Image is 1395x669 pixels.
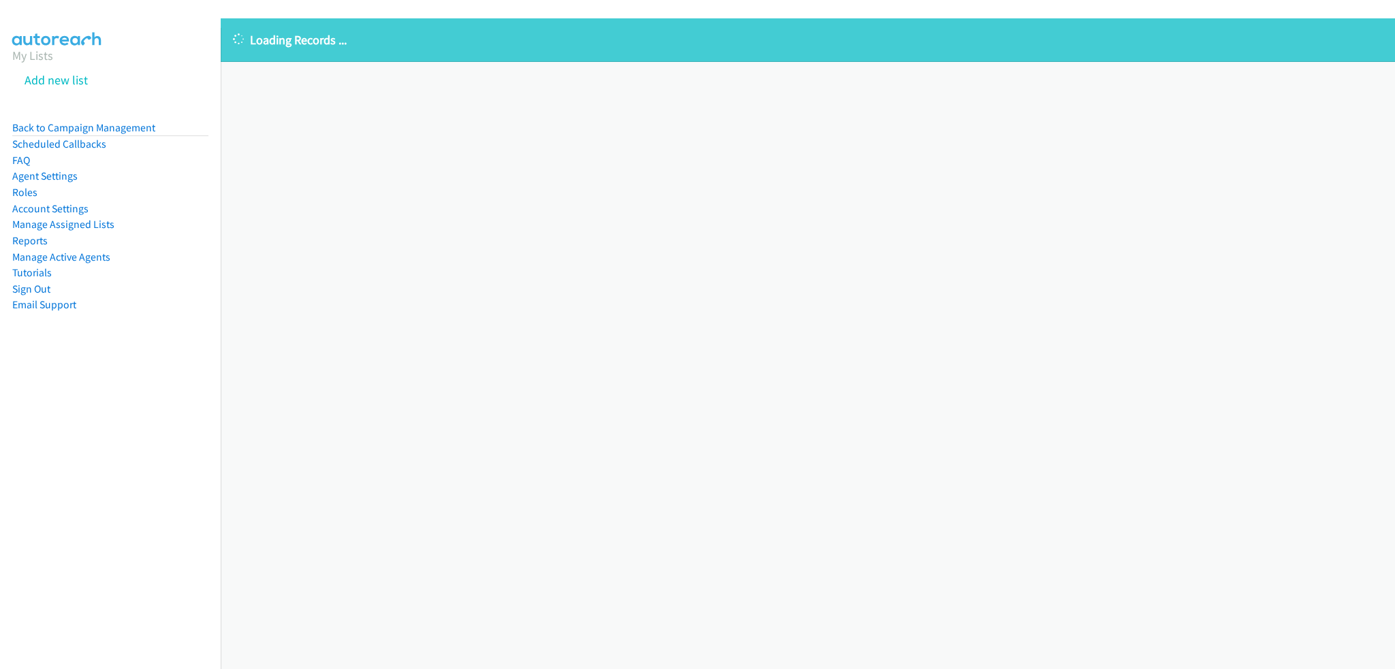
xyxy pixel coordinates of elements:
a: Roles [12,186,37,199]
a: My Lists [12,48,53,63]
a: Reports [12,234,48,247]
a: Account Settings [12,202,89,215]
a: Agent Settings [12,169,78,182]
a: Sign Out [12,282,50,295]
a: Add new list [25,72,88,88]
p: Loading Records ... [233,31,1383,49]
a: Scheduled Callbacks [12,137,106,150]
a: Manage Assigned Lists [12,218,114,231]
a: Manage Active Agents [12,250,110,263]
a: Email Support [12,298,76,311]
a: FAQ [12,154,30,167]
a: Tutorials [12,266,52,279]
a: Back to Campaign Management [12,121,155,134]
